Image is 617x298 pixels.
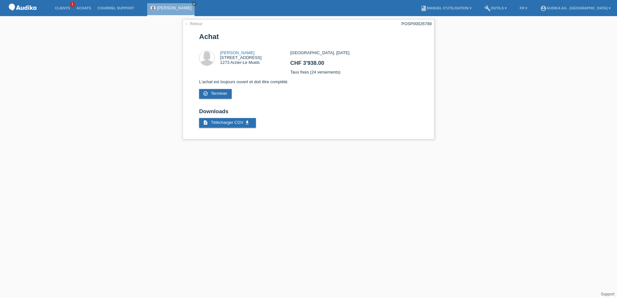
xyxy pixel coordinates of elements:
i: description [203,120,208,125]
div: [GEOGRAPHIC_DATA], [DATE] Taux fixes (24 versements) [290,50,418,79]
i: check_circle_outline [203,91,208,96]
i: book [420,5,427,12]
span: Terminer [211,91,227,96]
h1: Achat [199,33,418,41]
a: ← Retour [185,21,203,26]
h2: Downloads [199,108,418,118]
a: Support [601,292,614,296]
a: description Télécharger CGV get_app [199,118,256,128]
a: bookManuel d’utilisation ▾ [417,6,475,10]
a: [PERSON_NAME] [220,50,255,55]
a: close [192,2,197,6]
i: account_circle [540,5,547,12]
a: FR ▾ [516,6,531,10]
span: Télécharger CGV [211,120,243,125]
a: account_circleAudika AG - [GEOGRAPHIC_DATA] ▾ [537,6,614,10]
i: build [484,5,491,12]
a: Clients [52,6,73,10]
span: 1 [70,2,75,7]
a: POS — MF Group [6,13,39,17]
div: [STREET_ADDRESS] 1273 Arzier-Le Muids [220,50,262,65]
i: close [193,2,196,5]
a: Courriel Support [94,6,137,10]
h2: CHF 3'938.00 [290,60,418,70]
a: [PERSON_NAME] [157,5,192,10]
a: buildOutils ▾ [481,6,510,10]
a: check_circle_outline Terminer [199,89,232,99]
a: Achats [73,6,94,10]
i: get_app [245,120,250,125]
p: L'achat est toujours ouvert et doit être complété. [199,79,418,84]
div: POSP00026788 [401,21,432,26]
